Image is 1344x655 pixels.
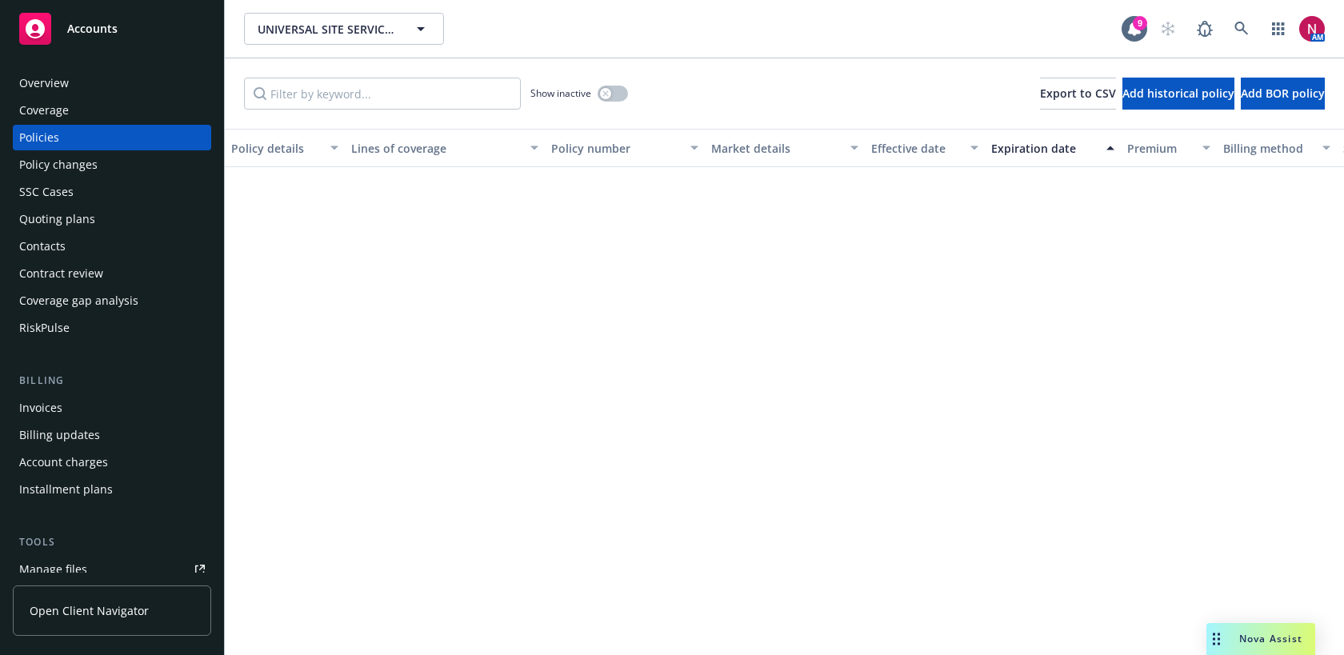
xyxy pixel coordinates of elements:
[545,129,705,167] button: Policy number
[13,206,211,232] a: Quoting plans
[19,152,98,178] div: Policy changes
[13,477,211,502] a: Installment plans
[19,261,103,286] div: Contract review
[1239,632,1302,645] span: Nova Assist
[19,477,113,502] div: Installment plans
[19,395,62,421] div: Invoices
[225,129,345,167] button: Policy details
[13,261,211,286] a: Contract review
[345,129,545,167] button: Lines of coverage
[351,140,521,157] div: Lines of coverage
[13,315,211,341] a: RiskPulse
[19,234,66,259] div: Contacts
[19,449,108,475] div: Account charges
[244,13,444,45] button: UNIVERSAL SITE SERVICES, INC
[258,21,396,38] span: UNIVERSAL SITE SERVICES, INC
[1241,86,1325,101] span: Add BOR policy
[19,288,138,314] div: Coverage gap analysis
[1217,129,1337,167] button: Billing method
[1040,78,1116,110] button: Export to CSV
[19,70,69,96] div: Overview
[1121,129,1217,167] button: Premium
[67,22,118,35] span: Accounts
[13,152,211,178] a: Policy changes
[13,288,211,314] a: Coverage gap analysis
[530,86,591,100] span: Show inactive
[1206,623,1226,655] div: Drag to move
[1133,16,1147,30] div: 9
[19,125,59,150] div: Policies
[13,234,211,259] a: Contacts
[551,140,681,157] div: Policy number
[19,422,100,448] div: Billing updates
[1226,13,1258,45] a: Search
[1127,140,1193,157] div: Premium
[1299,16,1325,42] img: photo
[1122,86,1234,101] span: Add historical policy
[30,602,149,619] span: Open Client Navigator
[13,557,211,582] a: Manage files
[991,140,1097,157] div: Expiration date
[871,140,961,157] div: Effective date
[1223,140,1313,157] div: Billing method
[19,315,70,341] div: RiskPulse
[19,179,74,205] div: SSC Cases
[231,140,321,157] div: Policy details
[1262,13,1294,45] a: Switch app
[1152,13,1184,45] a: Start snowing
[985,129,1121,167] button: Expiration date
[19,557,87,582] div: Manage files
[19,206,95,232] div: Quoting plans
[13,179,211,205] a: SSC Cases
[13,125,211,150] a: Policies
[1189,13,1221,45] a: Report a Bug
[13,98,211,123] a: Coverage
[1241,78,1325,110] button: Add BOR policy
[13,70,211,96] a: Overview
[1122,78,1234,110] button: Add historical policy
[13,395,211,421] a: Invoices
[13,449,211,475] a: Account charges
[711,140,841,157] div: Market details
[13,6,211,51] a: Accounts
[705,129,865,167] button: Market details
[13,422,211,448] a: Billing updates
[13,534,211,550] div: Tools
[1206,623,1315,655] button: Nova Assist
[1040,86,1116,101] span: Export to CSV
[865,129,985,167] button: Effective date
[13,373,211,389] div: Billing
[244,78,521,110] input: Filter by keyword...
[19,98,69,123] div: Coverage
